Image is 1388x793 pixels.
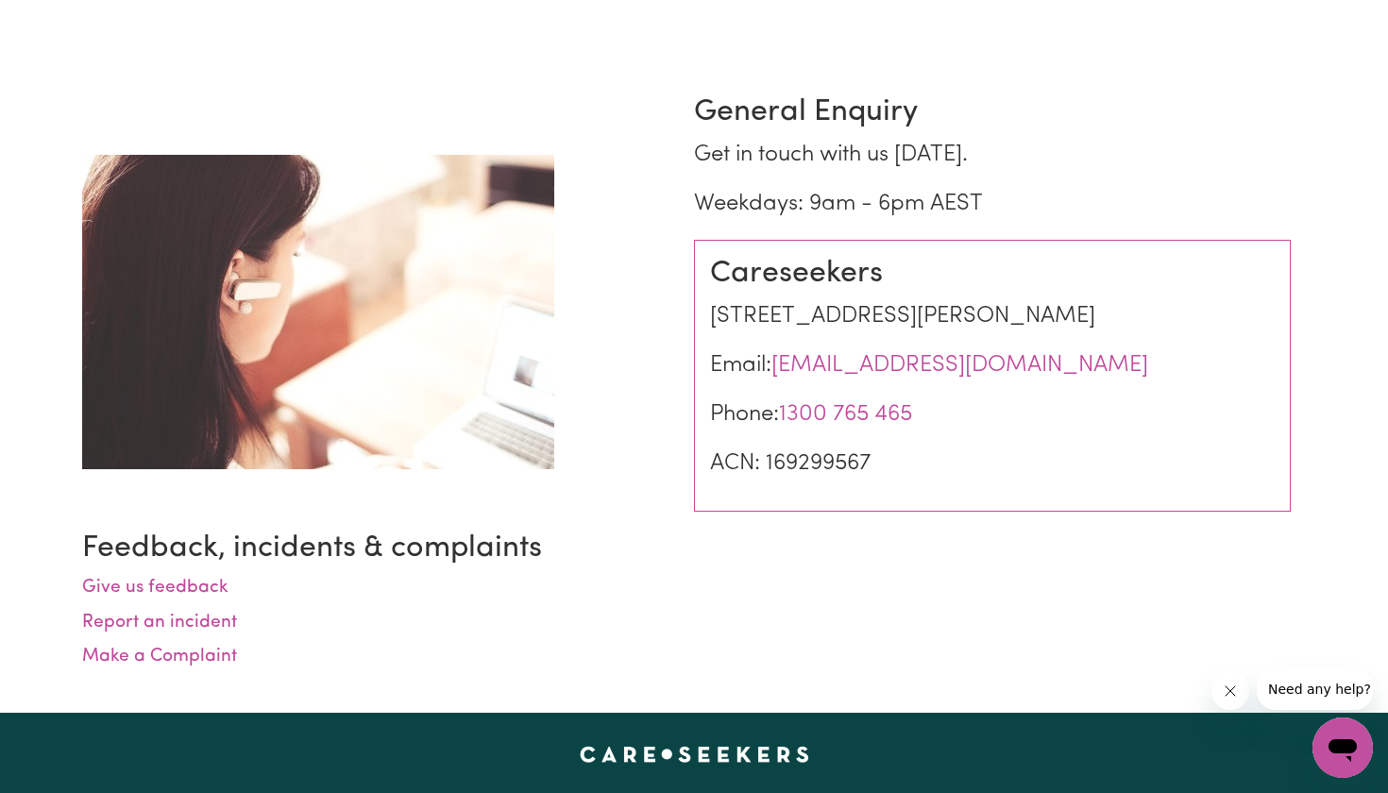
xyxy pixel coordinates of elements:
[82,579,229,597] a: Give us feedback
[771,354,1148,377] a: [EMAIL_ADDRESS][DOMAIN_NAME]
[694,94,1291,130] h3: General Enquiry
[710,397,1275,431] p: Phone:
[710,348,1275,382] p: Email:
[710,256,1275,292] h3: Careseekers
[82,531,1306,566] h3: Feedback, incidents & complaints
[1211,672,1249,710] iframe: Close message
[1312,717,1373,778] iframe: Button to launch messaging window
[1257,668,1373,710] iframe: Message from company
[82,648,237,666] a: Make a Complaint
[694,138,1291,172] p: Get in touch with us [DATE].
[82,155,554,469] img: support
[710,299,1275,333] p: [STREET_ADDRESS][PERSON_NAME]
[694,187,1291,221] p: Weekdays: 9am - 6pm AEST
[82,614,237,632] a: Report an incident
[580,747,809,762] a: Careseekers home page
[710,447,1275,481] p: ACN: 169299567
[779,403,912,426] a: 1300 765 465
